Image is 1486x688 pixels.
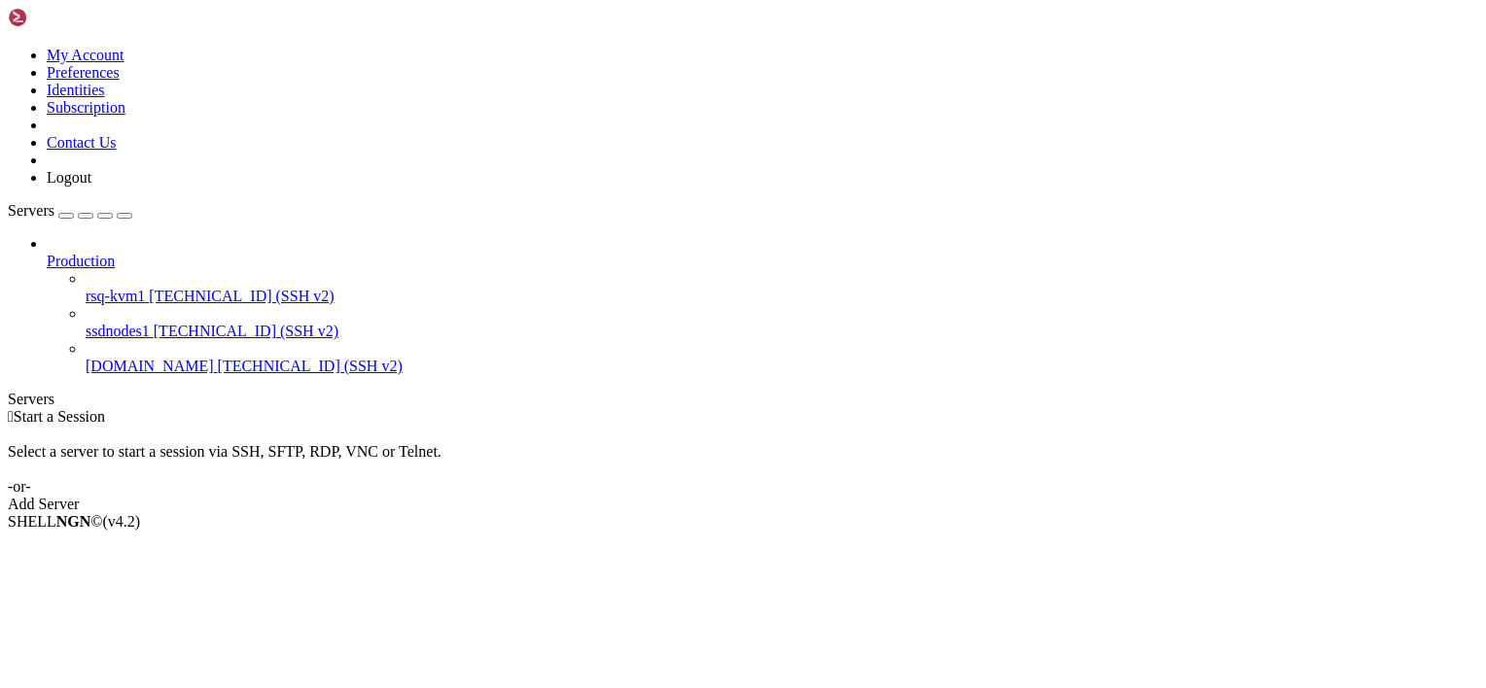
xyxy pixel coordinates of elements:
span: Production [47,253,115,269]
div: Select a server to start a session via SSH, SFTP, RDP, VNC or Telnet. -or- [8,426,1478,496]
span: [TECHNICAL_ID] (SSH v2) [218,358,403,374]
a: Contact Us [47,134,117,151]
span: SHELL © [8,513,140,530]
a: [DOMAIN_NAME] [TECHNICAL_ID] (SSH v2) [86,358,1478,375]
li: Production [47,235,1478,375]
span: Servers [8,202,54,219]
a: Logout [47,169,91,186]
a: My Account [47,47,124,63]
li: [DOMAIN_NAME] [TECHNICAL_ID] (SSH v2) [86,340,1478,375]
span: [DOMAIN_NAME] [86,358,214,374]
img: Shellngn [8,8,120,27]
li: rsq-kvm1 [TECHNICAL_ID] (SSH v2) [86,270,1478,305]
span: ssdnodes1 [86,323,150,339]
a: rsq-kvm1 [TECHNICAL_ID] (SSH v2) [86,288,1478,305]
span: 4.2.0 [103,513,141,530]
a: Servers [8,202,132,219]
a: Preferences [47,64,120,81]
span: Start a Session [14,408,105,425]
b: NGN [56,513,91,530]
a: Subscription [47,99,125,116]
div: Servers [8,391,1478,408]
a: Production [47,253,1478,270]
li: ssdnodes1 [TECHNICAL_ID] (SSH v2) [86,305,1478,340]
span: [TECHNICAL_ID] (SSH v2) [154,323,338,339]
a: Identities [47,82,105,98]
div: Add Server [8,496,1478,513]
span: rsq-kvm1 [86,288,145,304]
span:  [8,408,14,425]
span: [TECHNICAL_ID] (SSH v2) [149,288,334,304]
a: ssdnodes1 [TECHNICAL_ID] (SSH v2) [86,323,1478,340]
